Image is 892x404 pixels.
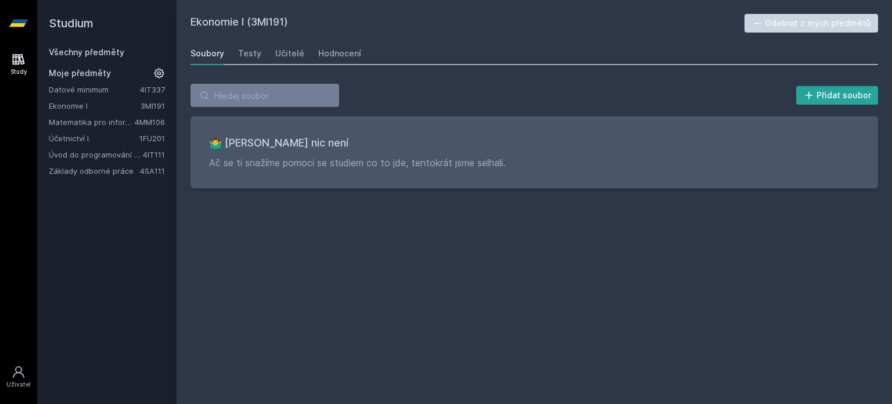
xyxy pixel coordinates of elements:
a: Základy odborné práce [49,165,140,177]
a: Study [2,47,35,82]
div: Study [10,67,27,76]
p: Ač se ti snažíme pomoci se studiem co to jde, tentokrát jsme selhali. [209,156,859,170]
input: Hledej soubor [190,84,339,107]
div: Uživatel [6,380,31,389]
button: Odebrat z mých předmětů [744,14,879,33]
div: Testy [238,48,261,59]
a: 4SA111 [140,166,165,176]
div: Hodnocení [318,48,361,59]
a: Ekonomie I [49,100,141,112]
h2: Ekonomie I (3MI191) [190,14,744,33]
a: Učitelé [275,42,304,65]
h3: 🤷‍♂️ [PERSON_NAME] nic není [209,135,859,151]
a: Soubory [190,42,224,65]
span: Moje předměty [49,67,111,79]
a: Úvod do programování v jazyce Python [49,149,143,160]
a: Všechny předměty [49,47,124,57]
a: 4MM106 [135,117,165,127]
a: Matematika pro informatiky [49,116,135,128]
a: 1FU201 [139,134,165,143]
div: Soubory [190,48,224,59]
a: Testy [238,42,261,65]
button: Přidat soubor [796,86,879,105]
div: Učitelé [275,48,304,59]
a: Hodnocení [318,42,361,65]
a: 4IT337 [140,85,165,94]
a: Uživatel [2,359,35,395]
a: Účetnictví I. [49,133,139,144]
a: 4IT111 [143,150,165,159]
a: Datové minimum [49,84,140,95]
a: 3MI191 [141,101,165,110]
